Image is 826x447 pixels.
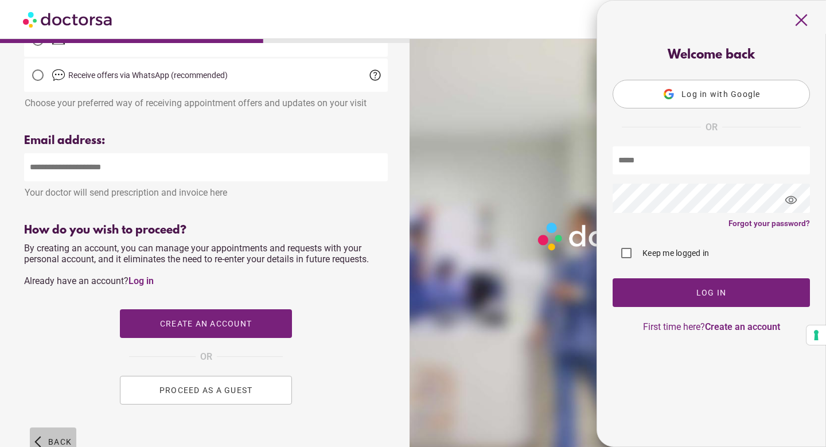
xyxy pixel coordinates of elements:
[24,134,388,147] div: Email address:
[640,247,709,259] label: Keep me logged in
[696,288,727,297] span: Log In
[790,9,812,31] span: close
[613,321,810,332] p: First time here?
[613,278,810,307] button: Log In
[120,376,292,405] button: PROCEED AS A GUEST
[806,325,826,345] button: Your consent preferences for tracking technologies
[159,386,253,395] span: PROCEED AS A GUEST
[160,319,252,328] span: Create an account
[706,120,718,135] span: OR
[48,437,72,446] span: Back
[776,185,806,216] span: visibility
[128,275,154,286] a: Log in
[52,68,65,82] img: chat
[120,309,292,338] button: Create an account
[200,349,212,364] span: OR
[613,48,810,63] div: Welcome back
[533,218,699,255] img: Logo-Doctorsa-trans-White-partial-flat.png
[613,80,810,108] button: Log in with Google
[728,219,810,228] a: Forgot your password?
[368,68,382,82] span: help
[24,92,388,108] div: Choose your preferred way of receiving appointment offers and updates on your visit
[681,90,761,99] span: Log in with Google
[68,71,228,80] span: Receive offers via WhatsApp (recommended)
[24,243,369,286] span: By creating an account, you can manage your appointments and requests with your personal account,...
[23,6,114,32] img: Doctorsa.com
[24,181,388,198] div: Your doctor will send prescription and invoice here
[705,321,780,332] a: Create an account
[24,224,388,237] div: How do you wish to proceed?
